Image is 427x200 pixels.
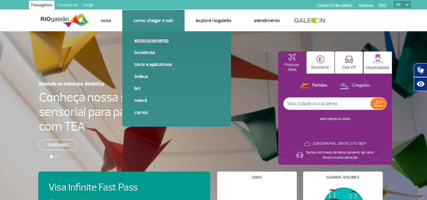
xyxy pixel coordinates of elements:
[366,65,389,70] p: Hospitalidade
[363,52,392,74] button: Hospitalidade
[39,90,175,134] h4: Conheça nossa sala sensorial para passageiros com TEA
[134,73,219,80] a: Ônibus
[316,55,325,64] img: carParkingHome.svg
[254,17,280,24] a: Atendimento
[39,77,144,90] h3: Novidade no embarque doméstico
[318,117,352,122] button: VER TODOS OS VOOS
[379,3,386,7] a: RQS
[307,52,334,74] button: Estacionar
[196,17,232,24] a: Explore RIOgaleão
[414,63,427,77] button: Abrir tradutor de língua de sinais.
[133,17,174,24] a: Como chegar e sair
[320,117,351,121] a: VER TODOS OS VOOS
[48,182,149,193] h4: Visa Infinite Fast Pass
[313,141,366,146] p: [GEOGRAPHIC_DATA]: 27°C/80°F
[101,17,111,24] a: Voos
[317,3,352,7] a: Compra On-line GaleOn
[311,65,330,70] p: Estacionar
[134,97,219,104] a: Metrô
[338,82,372,90] button: Chegadas
[278,52,306,74] button: Procurar Voos
[352,82,370,88] p: Chegadas
[414,63,427,91] div: Plugin de acessibilidade da Hand Talk.
[306,150,374,160] p: Tempo estimado de deslocamento de carro: Ative a sua localização
[281,63,303,72] p: Procurar Voos
[29,1,55,11] a: Passageiros
[284,98,370,110] input: Voo, cidade ou cia aérea
[373,54,383,64] img: hospitality.svg
[134,37,219,44] a: Estacionamento
[39,139,77,150] a: Saiba mais
[134,49,219,56] a: Locadoras
[298,82,329,90] button: Partidas
[326,176,359,179] h4: Guarda-volumes
[312,82,327,88] p: Partidas
[335,52,363,74] button: Sala VIP
[342,65,356,70] p: Sala VIP
[134,85,219,92] a: BRT
[252,176,262,179] h4: Lojas
[80,1,95,11] a: Cargo
[345,56,353,64] img: vipRoom.svg
[359,3,373,7] a: Imprensa
[288,53,296,61] img: airplaneHomeActive.svg
[414,77,427,91] button: Abrir recursos assistivos.
[134,109,219,116] a: Carros
[55,1,80,11] a: Corporativo
[134,61,219,68] a: Táxis e aplicativos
